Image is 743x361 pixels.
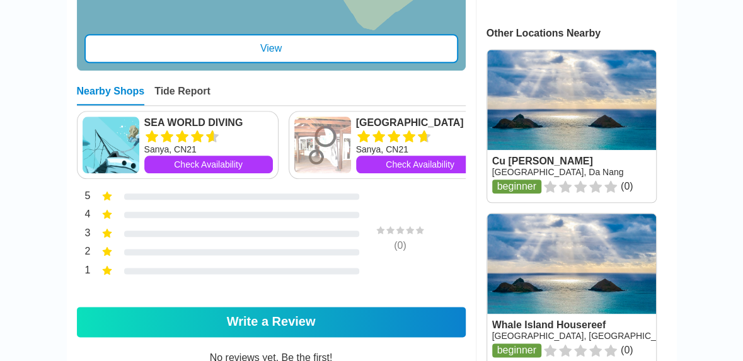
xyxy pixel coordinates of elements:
[353,240,447,251] div: ( 0 )
[77,86,145,105] div: Nearby Shops
[144,143,273,156] div: Sanya, CN21
[84,34,458,63] div: View
[77,189,91,205] div: 5
[77,307,466,337] a: Write a Review
[487,28,677,39] div: Other Locations Nearby
[83,117,139,173] img: SEA WORLD DIVING
[154,86,210,105] div: Tide Report
[77,244,91,261] div: 2
[77,263,91,280] div: 1
[356,143,485,156] div: Sanya, CN21
[77,207,91,224] div: 4
[294,117,351,173] img: Sanya Diving Resort
[77,226,91,243] div: 3
[356,117,485,129] a: [GEOGRAPHIC_DATA]
[356,156,485,173] a: Check Availability
[144,156,273,173] a: Check Availability
[144,117,273,129] a: SEA WORLD DIVING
